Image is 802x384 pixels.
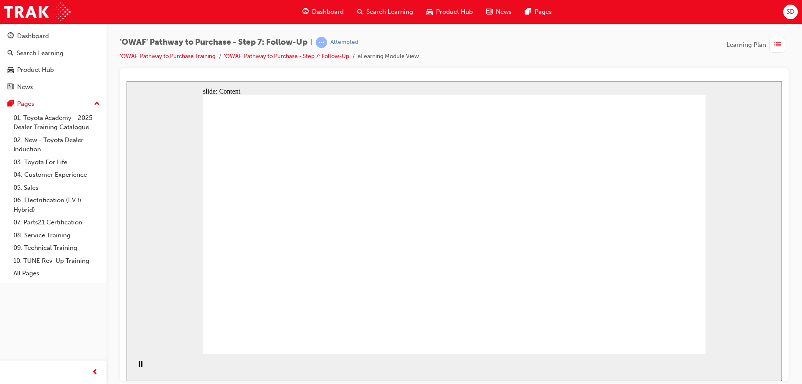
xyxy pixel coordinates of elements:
[4,279,18,293] button: Pause (Ctrl+Alt+P)
[10,267,103,280] a: All Pages
[726,37,789,53] button: Learning Plan
[17,48,63,58] div: Search Learning
[330,38,358,46] div: Attempted
[10,168,103,181] a: 04. Customer Experience
[774,40,781,50] span: list-icon
[4,3,71,21] img: Trak
[426,7,433,17] span: car-icon
[783,5,798,19] button: SD
[486,7,492,17] span: news-icon
[94,99,100,109] span: up-icon
[120,38,307,47] span: 'OWAF' Pathway to Purchase - Step 7: Follow-Up
[366,7,413,17] span: Search Learning
[10,156,103,169] a: 03. Toyota For Life
[3,96,103,112] button: Pages
[10,112,103,134] a: 01. Toyota Academy - 2025 Dealer Training Catalogue
[787,7,794,17] span: SD
[3,62,103,78] a: Product Hub
[311,38,312,47] span: |
[296,3,350,20] a: guage-iconDashboard
[358,52,419,61] li: eLearning Module View
[726,40,766,50] span: Learning Plan
[17,99,34,109] div: Pages
[4,272,18,300] div: playback controls
[420,3,480,20] a: car-iconProduct Hub
[17,65,54,75] div: Product Hub
[92,367,98,378] span: prev-icon
[496,7,512,17] span: News
[535,7,552,17] span: Pages
[8,100,14,108] span: pages-icon
[10,229,103,242] a: 08. Service Training
[10,181,103,194] a: 05. Sales
[3,27,103,96] button: DashboardSearch LearningProduct HubNews
[357,7,363,17] span: search-icon
[8,50,13,57] span: search-icon
[10,254,103,267] a: 10. TUNE Rev-Up Training
[224,53,349,60] a: 'OWAF' Pathway to Purchase - Step 7: Follow-Up
[302,7,309,17] span: guage-icon
[17,31,49,41] div: Dashboard
[3,79,103,95] a: News
[10,134,103,156] a: 02. New - Toyota Dealer Induction
[480,3,518,20] a: news-iconNews
[8,84,14,91] span: news-icon
[8,33,14,40] span: guage-icon
[525,7,531,17] span: pages-icon
[312,7,344,17] span: Dashboard
[518,3,558,20] a: pages-iconPages
[10,242,103,254] a: 09. Technical Training
[316,37,327,48] span: learningRecordVerb_ATTEMPT-icon
[3,28,103,44] a: Dashboard
[10,194,103,216] a: 06. Electrification (EV & Hybrid)
[120,53,216,60] a: 'OWAF' Pathway to Purchase Training
[10,216,103,229] a: 07. Parts21 Certification
[3,46,103,61] a: Search Learning
[8,66,14,74] span: car-icon
[350,3,420,20] a: search-iconSearch Learning
[436,7,473,17] span: Product Hub
[17,82,33,92] div: News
